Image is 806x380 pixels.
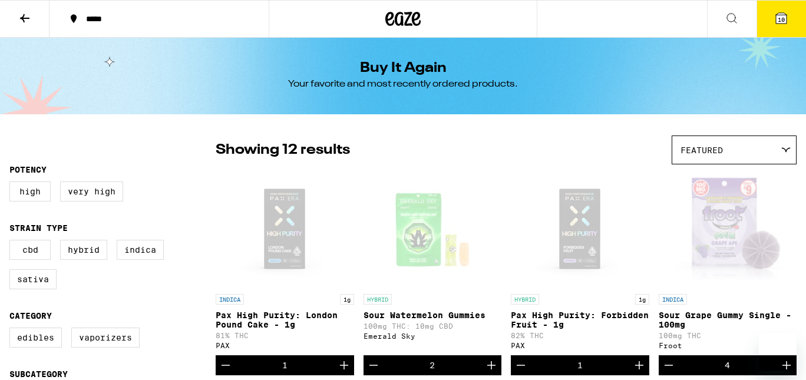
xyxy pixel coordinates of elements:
[778,16,785,23] span: 10
[282,361,288,370] div: 1
[117,240,164,260] label: Indica
[9,269,57,289] label: Sativa
[364,310,502,320] p: Sour Watermelon Gummies
[216,294,244,305] p: INDICA
[681,146,723,155] span: Featured
[216,355,236,375] button: Decrement
[725,361,730,370] div: 4
[360,61,447,75] h1: Buy It Again
[364,294,392,305] p: HYBRID
[659,310,797,329] p: Sour Grape Gummy Single - 100mg
[9,311,52,320] legend: Category
[364,170,502,355] a: Open page for Sour Watermelon Gummies from Emerald Sky
[659,294,687,305] p: INDICA
[216,310,354,329] p: Pax High Purity: London Pound Cake - 1g
[71,328,140,348] label: Vaporizers
[759,333,797,371] iframe: Button to launch messaging window
[364,322,502,330] p: 100mg THC: 10mg CBD
[659,342,797,349] div: Froot
[659,170,797,355] a: Open page for Sour Grape Gummy Single - 100mg from Froot
[511,170,649,355] a: Open page for Pax High Purity: Forbidden Fruit - 1g from PAX
[9,165,47,174] legend: Potency
[511,342,649,349] div: PAX
[511,332,649,339] p: 82% THC
[364,332,502,340] div: Emerald Sky
[9,240,51,260] label: CBD
[9,181,51,201] label: High
[340,294,354,305] p: 1g
[60,240,107,260] label: Hybrid
[659,355,679,375] button: Decrement
[659,332,797,339] p: 100mg THC
[288,78,518,91] div: Your favorite and most recently ordered products.
[364,355,384,375] button: Decrement
[216,140,350,160] p: Showing 12 results
[60,181,123,201] label: Very High
[511,310,649,329] p: Pax High Purity: Forbidden Fruit - 1g
[216,342,354,349] div: PAX
[216,332,354,339] p: 81% THC
[481,355,501,375] button: Increment
[635,294,649,305] p: 1g
[334,355,354,375] button: Increment
[757,1,806,37] button: 10
[9,369,68,379] legend: Subcategory
[577,361,583,370] div: 1
[511,355,531,375] button: Decrement
[511,294,539,305] p: HYBRID
[9,223,68,233] legend: Strain Type
[216,170,354,355] a: Open page for Pax High Purity: London Pound Cake - 1g from PAX
[629,355,649,375] button: Increment
[430,361,435,370] div: 2
[9,328,62,348] label: Edibles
